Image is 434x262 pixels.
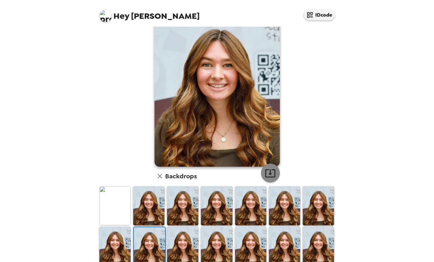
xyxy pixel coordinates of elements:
[154,10,280,167] img: user
[99,186,131,225] img: Original
[99,6,200,20] span: [PERSON_NAME]
[99,9,112,22] img: profile pic
[165,171,197,181] h6: Backdrops
[304,9,335,20] button: IDcode
[113,10,129,22] span: Hey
